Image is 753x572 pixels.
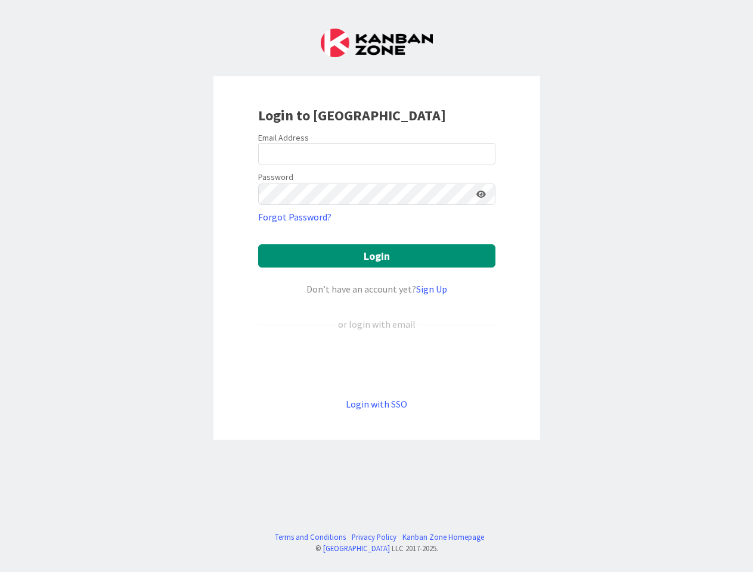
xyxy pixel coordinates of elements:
[252,351,501,377] iframe: Sign in with Google Button
[258,244,495,268] button: Login
[258,132,309,143] label: Email Address
[321,29,433,57] img: Kanban Zone
[416,283,447,295] a: Sign Up
[258,106,446,125] b: Login to [GEOGRAPHIC_DATA]
[335,317,419,331] div: or login with email
[269,543,484,554] div: © LLC 2017- 2025 .
[258,282,495,296] div: Don’t have an account yet?
[258,171,293,184] label: Password
[275,531,346,543] a: Terms and Conditions
[402,531,484,543] a: Kanban Zone Homepage
[258,210,331,224] a: Forgot Password?
[323,543,390,553] a: [GEOGRAPHIC_DATA]
[352,531,396,543] a: Privacy Policy
[346,398,407,410] a: Login with SSO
